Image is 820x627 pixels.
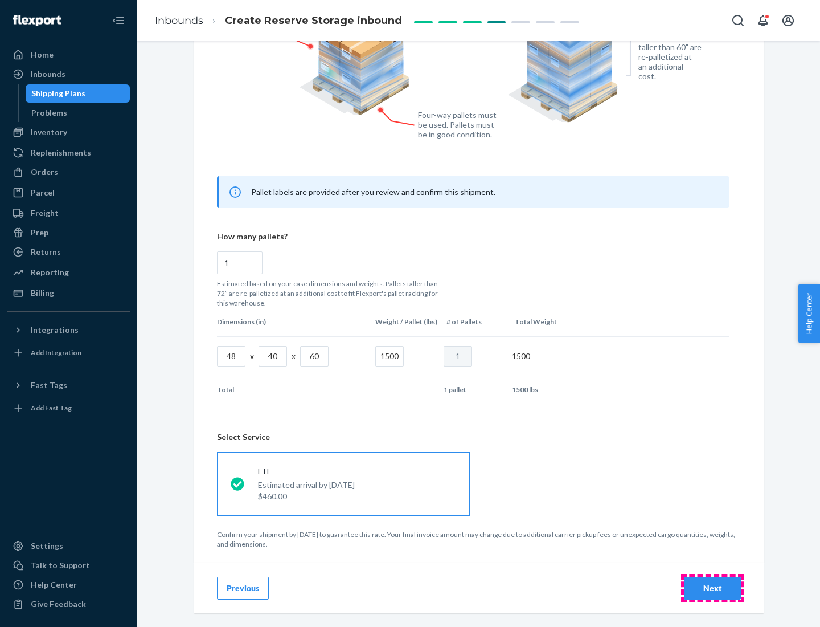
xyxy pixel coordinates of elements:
a: Add Integration [7,344,130,362]
div: Integrations [31,324,79,336]
p: LTL [258,466,355,477]
button: Next [684,577,741,600]
a: Freight [7,204,130,222]
div: Prep [31,227,48,238]
div: Inbounds [31,68,65,80]
a: Inventory [7,123,130,141]
td: Total [217,376,371,404]
div: Reporting [31,267,69,278]
div: Returns [31,246,61,258]
button: Give Feedback [7,595,130,613]
div: Talk to Support [31,560,90,571]
p: How many pallets? [217,231,729,242]
div: Inventory [31,127,67,138]
p: Estimated arrival by [DATE] [258,479,355,491]
p: Confirm your shipment by [DATE] to guarantee this rate. Your final invoice amount may change due ... [217,530,741,549]
a: Inbounds [7,65,130,83]
div: Shipping Plans [31,88,85,99]
p: x [250,351,254,362]
a: Help Center [7,576,130,594]
button: Previous [217,577,269,600]
p: Estimated based on your case dimensions and weights. Pallets taller than 72” are re-palletized at... [217,279,445,308]
button: Fast Tags [7,376,130,394]
div: Help Center [31,579,77,591]
button: Help Center [798,284,820,343]
div: Billing [31,287,54,299]
ol: breadcrumbs [146,4,411,38]
th: Dimensions (in) [217,308,371,336]
a: Home [7,46,130,64]
div: Replenishments [31,147,91,158]
a: Inbounds [155,14,203,27]
div: Give Feedback [31,598,86,610]
a: Replenishments [7,144,130,162]
a: Parcel [7,184,130,202]
span: 1500 [512,351,530,361]
a: Add Fast Tag [7,399,130,417]
a: Returns [7,243,130,261]
button: Open Search Box [727,9,749,32]
a: Shipping Plans [26,84,130,103]
th: # of Pallets [442,308,510,336]
button: Integrations [7,321,130,339]
p: x [292,351,296,362]
span: Create Reserve Storage inbound [225,14,402,27]
div: Add Integration [31,348,81,357]
div: Problems [31,107,67,119]
th: Total Weight [510,308,579,336]
a: Orders [7,163,130,181]
header: Select Service [217,431,741,443]
div: Home [31,49,54,60]
a: Talk to Support [7,556,130,575]
a: Problems [26,104,130,122]
a: Settings [7,537,130,555]
td: 1 pallet [439,376,507,404]
figcaption: Four-way pallets must be used. Pallets must be in good condition. [418,110,497,139]
div: Next [694,583,731,594]
div: Parcel [31,187,55,198]
img: Flexport logo [13,15,61,26]
button: Open account menu [777,9,799,32]
button: Close Navigation [107,9,130,32]
p: $460.00 [258,491,355,502]
th: Weight / Pallet (lbs) [371,308,442,336]
div: Settings [31,540,63,552]
a: Billing [7,284,130,302]
a: Reporting [7,263,130,282]
div: Orders [31,166,58,178]
td: 1500 lbs [507,376,576,404]
a: Prep [7,223,130,242]
div: Freight [31,207,59,219]
span: Pallet labels are provided after you review and confirm this shipment. [251,187,495,197]
div: Add Fast Tag [31,403,72,413]
div: Fast Tags [31,380,67,391]
button: Open notifications [752,9,774,32]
